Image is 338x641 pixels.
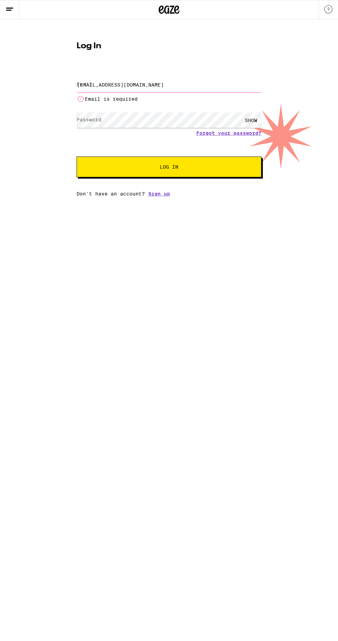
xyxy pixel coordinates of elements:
[77,81,92,87] label: Email
[77,157,261,177] button: Log In
[77,117,101,122] label: Password
[15,5,29,11] span: Help
[77,191,261,197] div: Don't have an account?
[196,130,261,136] a: Forgot your password?
[77,77,261,92] input: Email
[148,191,170,197] a: Sign up
[77,42,261,50] h1: Log In
[241,112,261,128] div: SHOW
[77,95,261,103] li: Email is required
[160,164,178,169] span: Log In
